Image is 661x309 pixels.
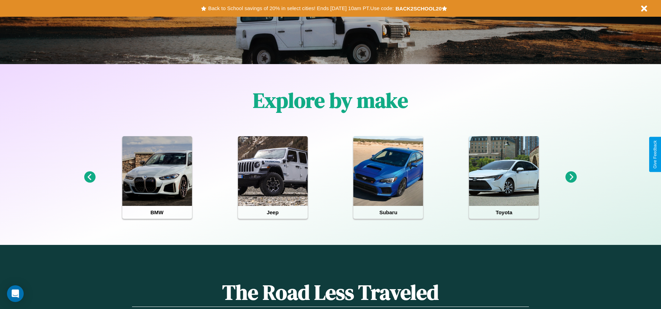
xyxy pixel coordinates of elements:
[253,86,408,115] h1: Explore by make
[238,206,308,219] h4: Jeep
[206,3,395,13] button: Back to School savings of 20% in select cities! Ends [DATE] 10am PT.Use code:
[469,206,539,219] h4: Toyota
[653,140,658,169] div: Give Feedback
[132,278,529,307] h1: The Road Less Traveled
[395,6,442,11] b: BACK2SCHOOL20
[7,285,24,302] div: Open Intercom Messenger
[353,206,423,219] h4: Subaru
[122,206,192,219] h4: BMW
